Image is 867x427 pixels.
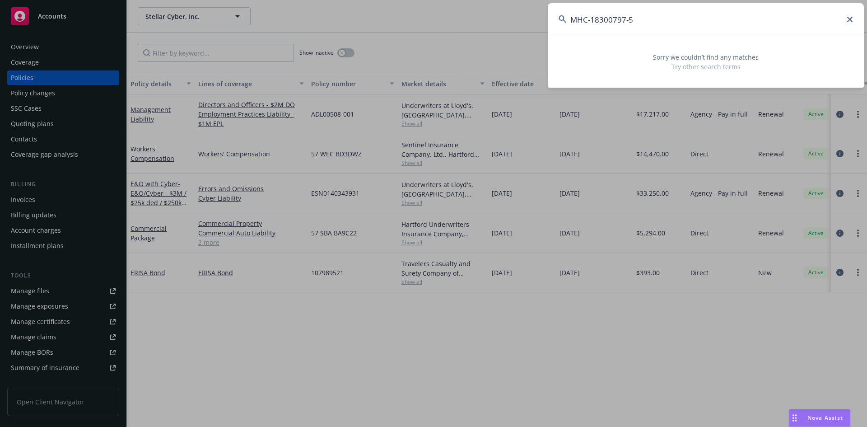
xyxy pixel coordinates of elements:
[559,52,853,62] span: Sorry we couldn’t find any matches
[789,409,800,427] div: Drag to move
[788,409,851,427] button: Nova Assist
[548,3,864,36] input: Search...
[807,414,843,422] span: Nova Assist
[559,62,853,71] span: Try other search terms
